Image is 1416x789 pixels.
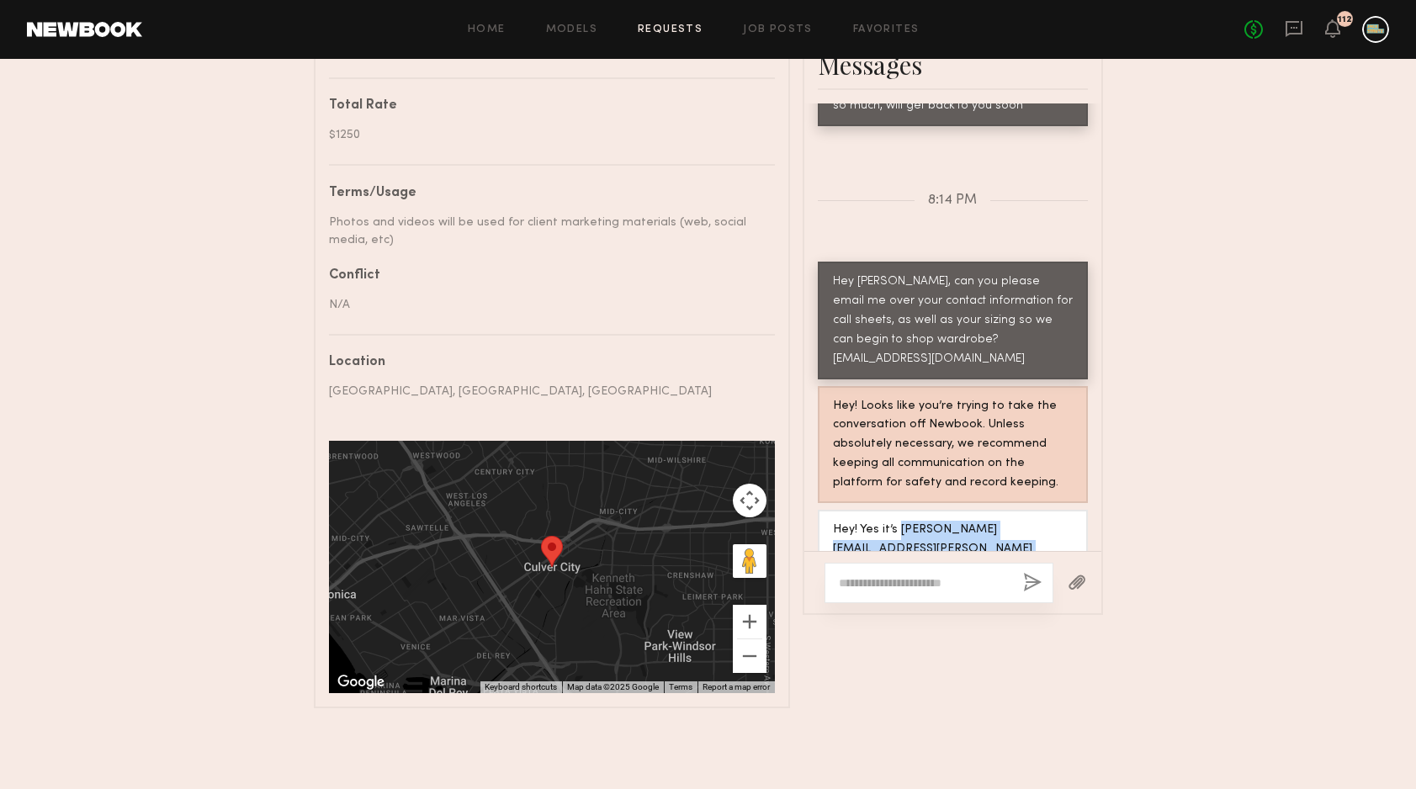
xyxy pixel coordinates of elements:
[733,605,766,638] button: Zoom in
[638,24,703,35] a: Requests
[733,484,766,517] button: Map camera controls
[329,187,762,200] div: Terms/Usage
[329,214,762,249] div: Photos and videos will be used for client marketing materials (web, social media, etc)
[669,682,692,691] a: Terms
[833,397,1073,494] div: Hey! Looks like you’re trying to take the conversation off Newbook. Unless absolutely necessary, ...
[703,682,770,691] a: Report a map error
[833,521,1073,617] div: Hey! Yes it’s [PERSON_NAME][EMAIL_ADDRESS][PERSON_NAME][DOMAIN_NAME] and I’m a small/size 4/[PERS...
[468,24,506,35] a: Home
[567,682,659,691] span: Map data ©2025 Google
[329,356,762,369] div: Location
[329,126,762,144] div: $1250
[333,671,389,693] a: Open this area in Google Maps (opens a new window)
[833,273,1073,369] div: Hey [PERSON_NAME], can you please email me over your contact information for call sheets, as well...
[743,24,813,35] a: Job Posts
[329,99,762,113] div: Total Rate
[928,193,977,208] span: 8:14 PM
[1338,15,1352,24] div: 112
[546,24,597,35] a: Models
[733,639,766,673] button: Zoom out
[329,296,762,314] div: N/A
[733,544,766,578] button: Drag Pegman onto the map to open Street View
[329,383,762,400] div: [GEOGRAPHIC_DATA], [GEOGRAPHIC_DATA], [GEOGRAPHIC_DATA]
[485,681,557,693] button: Keyboard shortcuts
[333,671,389,693] img: Google
[818,48,1088,82] div: Messages
[853,24,920,35] a: Favorites
[329,269,762,283] div: Conflict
